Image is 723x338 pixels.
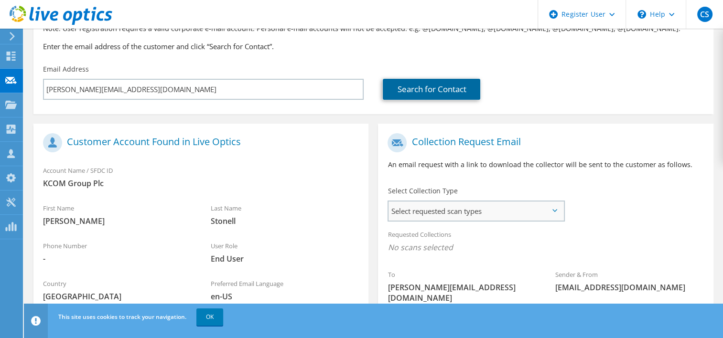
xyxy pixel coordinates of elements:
[196,308,223,326] a: OK
[201,274,369,306] div: Preferred Email Language
[378,224,713,260] div: Requested Collections
[388,201,563,221] span: Select requested scan types
[388,282,536,303] span: [PERSON_NAME][EMAIL_ADDRESS][DOMAIN_NAME]
[383,79,480,100] a: Search for Contact
[43,133,354,152] h1: Customer Account Found in Live Optics
[43,216,192,226] span: [PERSON_NAME]
[201,198,369,231] div: Last Name
[43,253,192,264] span: -
[43,291,192,302] span: [GEOGRAPHIC_DATA]
[211,216,359,226] span: Stonell
[555,282,704,293] span: [EMAIL_ADDRESS][DOMAIN_NAME]
[58,313,186,321] span: This site uses cookies to track your navigation.
[33,160,368,193] div: Account Name / SFDC ID
[43,178,359,189] span: KCOM Group Plc
[388,242,703,253] span: No scans selected
[697,7,712,22] span: CS
[388,133,699,152] h1: Collection Request Email
[201,236,369,269] div: User Role
[43,64,89,74] label: Email Address
[211,253,359,264] span: End User
[211,291,359,302] span: en-US
[33,236,201,269] div: Phone Number
[33,274,201,306] div: Country
[546,264,713,297] div: Sender & From
[378,264,546,308] div: To
[43,41,704,52] h3: Enter the email address of the customer and click “Search for Contact”.
[637,10,646,19] svg: \n
[388,159,703,170] p: An email request with a link to download the collector will be sent to the customer as follows.
[388,186,457,196] label: Select Collection Type
[33,198,201,231] div: First Name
